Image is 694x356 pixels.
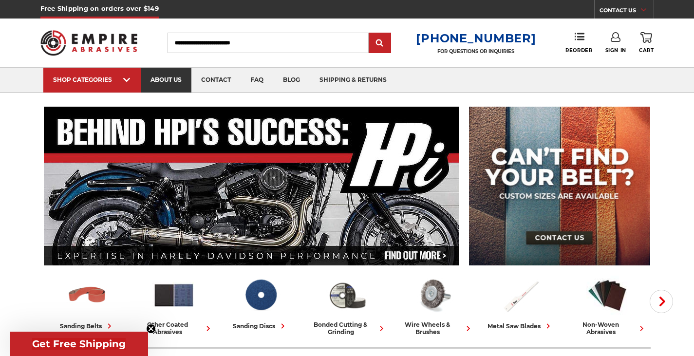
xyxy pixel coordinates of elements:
[191,68,241,93] a: contact
[565,32,592,53] a: Reorder
[241,68,273,93] a: faq
[152,274,195,316] img: Other Coated Abrasives
[565,47,592,54] span: Reorder
[134,274,213,336] a: other coated abrasives
[134,321,213,336] div: other coated abrasives
[308,321,387,336] div: bonded cutting & grinding
[32,338,126,350] span: Get Free Shipping
[233,321,288,331] div: sanding discs
[605,47,626,54] span: Sign In
[221,274,300,331] a: sanding discs
[146,324,156,334] button: Close teaser
[10,332,148,356] div: Get Free ShippingClose teaser
[370,34,390,53] input: Submit
[481,274,560,331] a: metal saw blades
[586,274,629,316] img: Non-woven Abrasives
[416,31,536,45] a: [PHONE_NUMBER]
[308,274,387,336] a: bonded cutting & grinding
[568,274,647,336] a: non-woven abrasives
[413,274,455,316] img: Wire Wheels & Brushes
[53,76,131,83] div: SHOP CATEGORIES
[44,107,459,265] img: Banner for an interview featuring Horsepower Inc who makes Harley performance upgrades featured o...
[48,274,127,331] a: sanding belts
[416,48,536,55] p: FOR QUESTIONS OR INQUIRIES
[600,5,654,19] a: CONTACT US
[141,68,191,93] a: about us
[310,68,396,93] a: shipping & returns
[488,321,553,331] div: metal saw blades
[499,274,542,316] img: Metal Saw Blades
[326,274,369,316] img: Bonded Cutting & Grinding
[394,321,473,336] div: wire wheels & brushes
[66,274,109,316] img: Sanding Belts
[568,321,647,336] div: non-woven abrasives
[40,24,138,62] img: Empire Abrasives
[639,47,654,54] span: Cart
[394,274,473,336] a: wire wheels & brushes
[650,290,673,313] button: Next
[469,107,650,265] img: promo banner for custom belts.
[239,274,282,316] img: Sanding Discs
[60,321,114,331] div: sanding belts
[639,32,654,54] a: Cart
[273,68,310,93] a: blog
